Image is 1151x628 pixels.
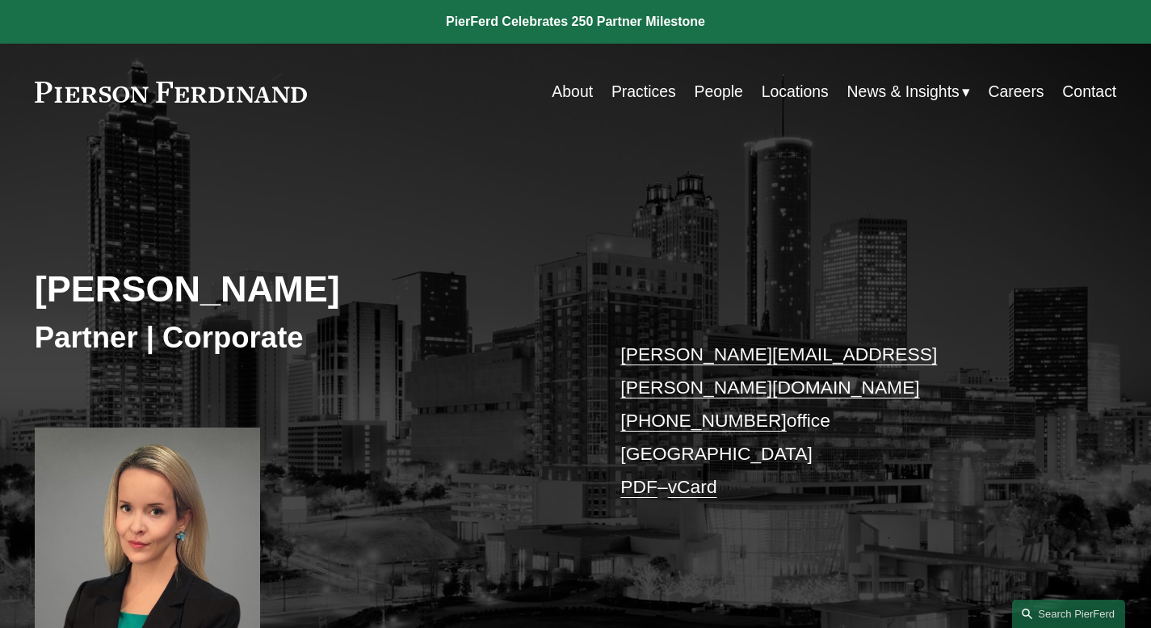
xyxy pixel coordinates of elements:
[694,76,742,107] a: People
[35,268,576,312] h2: [PERSON_NAME]
[1062,76,1116,107] a: Contact
[35,319,576,356] h3: Partner | Corporate
[552,76,593,107] a: About
[847,76,970,107] a: folder dropdown
[1012,600,1125,628] a: Search this site
[611,76,676,107] a: Practices
[989,76,1044,107] a: Careers
[620,476,657,497] a: PDF
[620,344,937,398] a: [PERSON_NAME][EMAIL_ADDRESS][PERSON_NAME][DOMAIN_NAME]
[847,78,960,106] span: News & Insights
[620,410,787,431] a: [PHONE_NUMBER]
[620,338,1071,504] p: office [GEOGRAPHIC_DATA] –
[762,76,829,107] a: Locations
[668,476,717,497] a: vCard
